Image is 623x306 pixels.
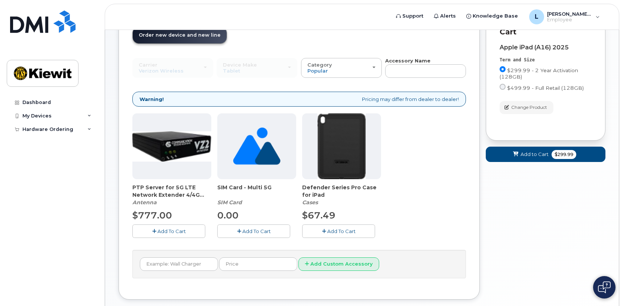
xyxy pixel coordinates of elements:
span: SIM Card - Multi 5G [217,184,296,199]
span: Order new device and new line [139,32,221,38]
span: Category [307,62,332,68]
button: Change Product [500,101,553,114]
a: Alerts [429,9,461,24]
span: $777.00 [132,210,172,221]
input: Example: Wall Charger [140,257,218,271]
span: Popular [307,68,328,74]
div: PTP Server for 5G LTE Network Extender 4/4G LTE Network Extender 3 [132,184,211,206]
span: $299.99 [552,150,576,159]
span: PTP Server for 5G LTE Network Extender 4/4G LTE Network Extender 3 [132,184,211,199]
button: Add to Cart $299.99 [486,147,605,162]
span: Add to Cart [521,151,549,158]
span: $499.99 - Full Retail (128GB) [507,85,584,91]
span: Defender Series Pro Case for iPad [302,184,381,199]
button: Add Custom Accessory [298,257,379,271]
button: Add To Cart [302,224,375,238]
span: Employee [547,17,592,23]
span: Add To Cart [242,228,271,234]
img: defenderipad10thgen.png [317,113,366,179]
input: $299.99 - 2 Year Activation (128GB) [500,66,506,72]
div: Leann.Plambeck [524,9,605,24]
input: Price [219,257,297,271]
img: no_image_found-2caef05468ed5679b831cfe6fc140e25e0c280774317ffc20a367ab7fd17291e.png [233,113,280,179]
strong: Warning! [139,96,164,103]
img: Open chat [598,281,611,293]
button: Category Popular [301,58,382,77]
a: Knowledge Base [461,9,523,24]
span: $299.99 - 2 Year Activation (128GB) [500,67,578,80]
button: Add To Cart [132,224,205,238]
div: Apple iPad (A16) 2025 [500,44,592,51]
span: Add To Cart [157,228,186,234]
div: Term and Size [500,57,592,63]
span: $67.49 [302,210,335,221]
span: Change Product [511,104,547,111]
img: Casa_Sysem.png [132,131,211,161]
p: Cart [500,27,592,37]
em: Cases [302,199,318,206]
div: Defender Series Pro Case for iPad [302,184,381,206]
input: $499.99 - Full Retail (128GB) [500,84,506,90]
span: L [535,12,538,21]
button: Add To Cart [217,224,290,238]
span: 0.00 [217,210,239,221]
span: Add To Cart [327,228,356,234]
span: Alerts [440,12,456,20]
span: Knowledge Base [473,12,518,20]
em: Antenna [132,199,157,206]
strong: Accessory Name [385,58,430,64]
span: [PERSON_NAME].[PERSON_NAME] [547,11,592,17]
em: SIM Card [217,199,242,206]
span: Support [402,12,423,20]
div: SIM Card - Multi 5G [217,184,296,206]
a: Support [391,9,429,24]
div: Pricing may differ from dealer to dealer! [132,92,466,107]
